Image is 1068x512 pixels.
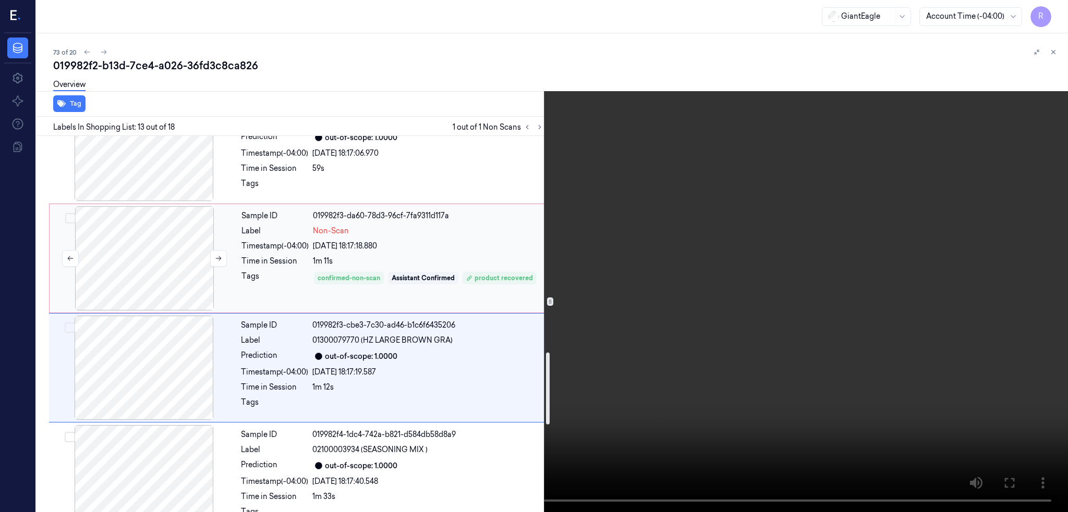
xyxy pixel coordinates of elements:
div: Timestamp (-04:00) [241,476,308,487]
div: [DATE] 18:17:40.548 [312,476,544,487]
span: 02100003934 (SEASONING MIX ) [312,444,428,455]
div: Prediction [241,131,308,144]
div: Timestamp (-04:00) [241,367,308,378]
div: Time in Session [241,163,308,174]
div: 019982f3-cbe3-7c30-ad46-b1c6f6435206 [312,320,544,331]
div: 019982f4-1dc4-742a-b821-d584db58d8a9 [312,429,544,440]
div: [DATE] 18:17:18.880 [313,241,543,252]
span: Labels In Shopping List: 13 out of 18 [53,122,175,133]
div: out-of-scope: 1.0000 [325,132,397,143]
div: 019982f3-da60-78d3-96cf-7fa9311d117a [313,210,543,221]
span: 01300079770 (HZ LARGE BROWN GRA) [312,335,453,346]
a: Overview [53,79,86,91]
div: Timestamp (-04:00) [241,241,309,252]
div: Time in Session [241,256,309,267]
div: 1m 11s [313,256,543,267]
div: Prediction [241,350,308,363]
div: Tags [241,271,309,301]
div: Label [241,444,308,455]
div: Sample ID [241,320,308,331]
div: Label [241,226,309,236]
div: [DATE] 18:17:19.587 [312,367,544,378]
span: 73 of 20 [53,48,77,57]
div: Sample ID [241,429,308,440]
div: 1m 12s [312,382,544,393]
span: 1 out of 1 Non Scans [453,121,546,133]
button: Select row [65,213,76,223]
div: 59s [312,163,544,174]
div: Tags [241,397,308,414]
button: Select row [65,432,75,442]
button: R [1030,6,1051,27]
div: Assistant Confirmed [392,273,455,283]
span: Non-Scan [313,226,349,236]
div: confirmed-non-scan [318,273,380,283]
div: Sample ID [241,210,309,221]
div: 1m 33s [312,491,544,502]
button: Tag [53,95,86,112]
div: Tags [241,178,308,195]
button: Select row [65,322,75,333]
div: 019982f2-b13d-7ce4-a026-36fd3c8ca826 [53,58,1060,73]
div: product recovered [466,273,533,283]
div: out-of-scope: 1.0000 [325,351,397,362]
div: Timestamp (-04:00) [241,148,308,159]
div: [DATE] 18:17:06.970 [312,148,544,159]
div: Time in Session [241,382,308,393]
div: Time in Session [241,491,308,502]
div: Prediction [241,459,308,472]
div: out-of-scope: 1.0000 [325,460,397,471]
div: Label [241,335,308,346]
